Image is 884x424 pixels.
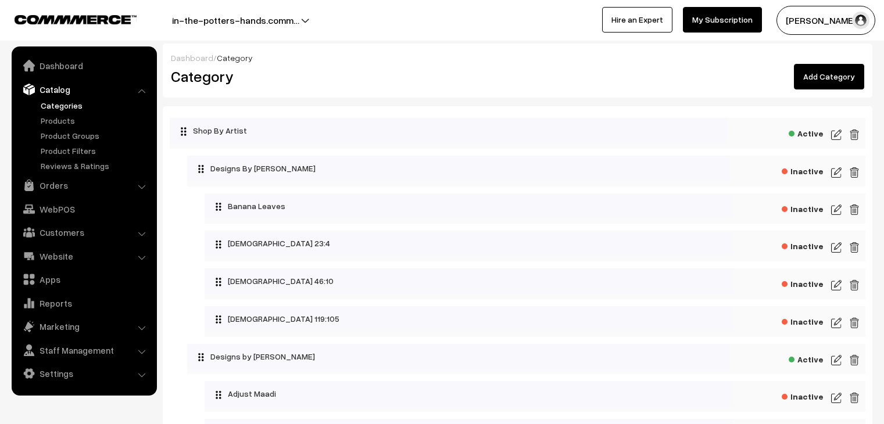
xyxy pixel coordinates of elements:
[849,240,860,254] img: edit
[215,240,222,249] img: drag
[15,269,153,290] a: Apps
[205,268,733,294] div: [DEMOGRAPHIC_DATA] 46:10
[15,222,153,243] a: Customers
[215,315,222,324] img: drag
[849,203,860,217] img: edit
[15,12,116,26] a: COMMMERCE
[15,79,153,100] a: Catalog
[15,246,153,267] a: Website
[602,7,672,33] a: Hire an Expert
[852,12,869,29] img: user
[782,275,824,290] span: Inactive
[38,130,153,142] a: Product Groups
[15,175,153,196] a: Orders
[831,353,842,367] img: edit
[849,316,860,330] img: edit
[205,231,733,256] div: [DEMOGRAPHIC_DATA] 23:4
[187,156,730,181] div: Designs By [PERSON_NAME]
[217,53,253,63] span: Category
[215,390,222,400] img: drag
[15,15,137,24] img: COMMMERCE
[15,363,153,384] a: Settings
[849,278,860,292] img: edit
[187,344,730,369] div: Designs by [PERSON_NAME]
[187,344,199,366] button: Collapse
[789,125,824,139] span: Active
[776,6,875,35] button: [PERSON_NAME]…
[849,128,860,142] img: edit
[171,53,213,63] a: Dashboard
[38,160,153,172] a: Reviews & Ratings
[849,166,860,179] img: edit
[131,6,340,35] button: in-the-potters-hands.comm…
[782,238,824,252] span: Inactive
[831,166,842,179] img: edit
[38,99,153,112] a: Categories
[831,391,842,405] img: edit
[849,353,860,367] img: edit
[831,128,842,142] img: edit
[15,316,153,337] a: Marketing
[15,293,153,314] a: Reports
[831,316,842,330] img: edit
[794,64,864,89] a: Add Category
[782,200,824,215] span: Inactive
[15,199,153,220] a: WebPOS
[831,240,842,254] img: edit
[38,114,153,127] a: Products
[180,127,187,136] img: drag
[215,202,222,211] img: drag
[831,278,842,292] img: edit
[15,55,153,76] a: Dashboard
[170,118,726,143] div: Shop By Artist
[782,163,824,177] span: Inactive
[198,353,205,362] img: drag
[831,203,842,217] img: edit
[205,306,733,332] div: [DEMOGRAPHIC_DATA] 119:105
[187,156,199,178] button: Collapse
[171,52,864,64] div: /
[205,193,733,219] div: Banana Leaves
[849,391,860,405] img: edit
[782,313,824,328] span: Inactive
[215,277,222,286] img: drag
[15,340,153,361] a: Staff Management
[205,381,733,407] div: Adjust Maadi
[683,7,762,33] a: My Subscription
[170,118,181,140] button: Collapse
[171,67,509,85] h2: Category
[38,145,153,157] a: Product Filters
[782,388,824,403] span: Inactive
[198,164,205,174] img: drag
[789,351,824,365] span: Active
